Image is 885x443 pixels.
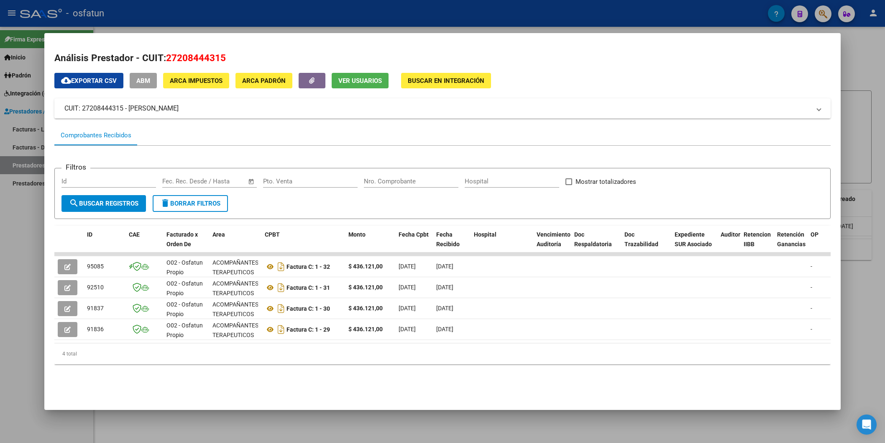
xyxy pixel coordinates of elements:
span: ACOMPAÑANTES TERAPEUTICOS [212,259,258,276]
mat-icon: cloud_download [61,75,71,85]
span: ARCA Padrón [242,77,286,85]
span: 27208444315 [166,52,226,63]
span: Fecha Cpbt [399,231,429,238]
span: Retención Ganancias [777,231,806,247]
mat-icon: delete [160,198,170,208]
span: - [811,284,812,291]
span: Borrar Filtros [160,200,220,207]
h3: Filtros [61,162,90,173]
span: ABM [136,77,150,85]
span: - [811,263,812,270]
datatable-header-cell: ID [84,226,125,263]
span: Mostrar totalizadores [576,177,636,187]
span: Vencimiento Auditoría [537,231,570,247]
span: [DATE] [399,305,416,312]
span: 91837 [87,305,104,312]
datatable-header-cell: OP [807,226,841,263]
datatable-header-cell: Retencion IIBB [740,226,774,263]
datatable-header-cell: Fecha Recibido [433,226,471,263]
datatable-header-cell: Facturado x Orden De [163,226,209,263]
button: Open calendar [246,177,256,186]
datatable-header-cell: Doc Trazabilidad [621,226,671,263]
i: Descargar documento [276,302,286,315]
span: OP [811,231,818,238]
span: - [811,305,812,312]
div: Comprobantes Recibidos [61,131,131,140]
span: Doc Respaldatoria [574,231,612,247]
span: Ver Usuarios [338,77,382,85]
span: [DATE] [436,284,453,291]
span: Buscar en Integración [408,77,484,85]
span: [DATE] [399,284,416,291]
strong: $ 436.121,00 [348,263,383,270]
span: ARCA Impuestos [170,77,223,85]
datatable-header-cell: Expediente SUR Asociado [671,226,717,263]
span: ACOMPAÑANTES TERAPEUTICOS [212,322,258,338]
span: Monto [348,231,366,238]
span: - [811,326,812,332]
datatable-header-cell: Retención Ganancias [774,226,807,263]
span: [DATE] [436,263,453,270]
span: CPBT [265,231,280,238]
span: Retencion IIBB [744,231,771,247]
datatable-header-cell: Auditoria [717,226,740,263]
div: 4 total [54,343,831,364]
input: Fecha inicio [162,178,196,185]
span: [DATE] [399,326,416,332]
datatable-header-cell: Fecha Cpbt [395,226,433,263]
span: Exportar CSV [61,77,117,85]
strong: Factura C: 1 - 32 [286,263,330,270]
strong: Factura C: 1 - 30 [286,305,330,312]
strong: $ 436.121,00 [348,326,383,332]
i: Descargar documento [276,260,286,273]
span: Buscar Registros [69,200,138,207]
button: Borrar Filtros [153,195,228,212]
i: Descargar documento [276,323,286,336]
button: ARCA Padrón [235,73,292,88]
strong: Factura C: 1 - 29 [286,326,330,333]
span: Area [212,231,225,238]
span: 92510 [87,284,104,291]
span: 95085 [87,263,104,270]
span: O02 - Osfatun Propio [166,259,203,276]
mat-icon: search [69,198,79,208]
span: O02 - Osfatun Propio [166,280,203,296]
datatable-header-cell: Vencimiento Auditoría [533,226,571,263]
span: Expediente SUR Asociado [675,231,712,247]
h2: Análisis Prestador - CUIT: [54,51,831,65]
strong: $ 436.121,00 [348,284,383,291]
mat-expansion-panel-header: CUIT: 27208444315 - [PERSON_NAME] [54,98,831,118]
datatable-header-cell: Area [209,226,261,263]
span: 91836 [87,326,104,332]
datatable-header-cell: CPBT [261,226,345,263]
div: Open Intercom Messenger [857,415,877,435]
button: ARCA Impuestos [163,73,229,88]
button: Buscar Registros [61,195,146,212]
input: Fecha fin [204,178,244,185]
strong: Factura C: 1 - 31 [286,284,330,291]
span: [DATE] [436,305,453,312]
button: Exportar CSV [54,73,123,88]
i: Descargar documento [276,281,286,294]
span: O02 - Osfatun Propio [166,322,203,338]
strong: $ 436.121,00 [348,305,383,312]
span: Fecha Recibido [436,231,460,247]
span: Facturado x Orden De [166,231,198,247]
datatable-header-cell: Doc Respaldatoria [571,226,621,263]
span: [DATE] [436,326,453,332]
span: CAE [129,231,140,238]
span: Auditoria [721,231,745,238]
span: ID [87,231,92,238]
datatable-header-cell: CAE [125,226,163,263]
button: Ver Usuarios [332,73,389,88]
span: ACOMPAÑANTES TERAPEUTICOS [212,301,258,317]
span: [DATE] [399,263,416,270]
span: O02 - Osfatun Propio [166,301,203,317]
mat-panel-title: CUIT: 27208444315 - [PERSON_NAME] [64,103,811,113]
datatable-header-cell: Monto [345,226,395,263]
span: Doc Trazabilidad [624,231,658,247]
datatable-header-cell: Hospital [471,226,533,263]
span: Hospital [474,231,496,238]
button: Buscar en Integración [401,73,491,88]
span: ACOMPAÑANTES TERAPEUTICOS [212,280,258,296]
